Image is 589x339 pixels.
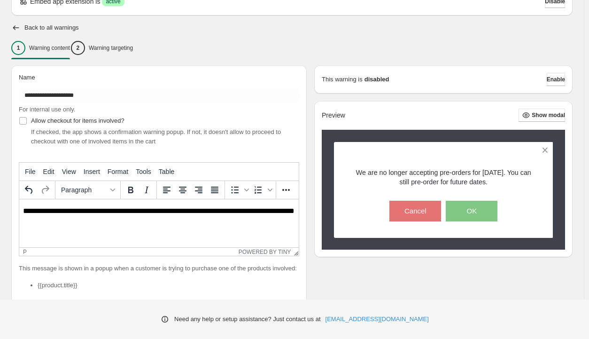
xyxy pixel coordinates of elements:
[89,44,133,52] p: Warning targeting
[62,168,76,175] span: View
[446,201,497,221] button: OK
[322,75,363,84] p: This warning is
[239,249,291,255] a: Powered by Tiny
[37,182,53,198] button: Redo
[11,41,25,55] div: 1
[57,182,118,198] button: Formats
[24,24,79,32] h2: Back to all warnings
[389,201,441,221] button: Cancel
[25,168,36,175] span: File
[322,111,345,119] h2: Preview
[207,182,223,198] button: Justify
[547,73,565,86] button: Enable
[250,182,274,198] div: Numbered list
[38,281,299,290] li: {{product.title}}
[71,41,85,55] div: 2
[19,106,75,113] span: For internal use only.
[547,76,565,83] span: Enable
[278,182,294,198] button: More...
[532,111,565,119] span: Show modal
[191,182,207,198] button: Align right
[19,199,299,247] iframe: Rich Text Area
[31,117,124,124] span: Allow checkout for items involved?
[71,38,133,58] button: 2Warning targeting
[139,182,155,198] button: Italic
[123,182,139,198] button: Bold
[291,248,299,256] div: Resize
[31,128,281,145] span: If checked, the app shows a confirmation warning popup. If not, it doesn't allow to proceed to ch...
[227,182,250,198] div: Bullet list
[519,109,565,122] button: Show modal
[61,186,107,194] span: Paragraph
[43,168,54,175] span: Edit
[364,75,389,84] strong: disabled
[325,315,429,324] a: [EMAIL_ADDRESS][DOMAIN_NAME]
[175,182,191,198] button: Align center
[23,249,27,255] div: p
[159,182,175,198] button: Align left
[21,182,37,198] button: Undo
[84,168,100,175] span: Insert
[136,168,151,175] span: Tools
[11,38,70,58] button: 1Warning content
[350,168,537,187] p: We are no longer accepting pre-orders for [DATE]. You can still pre-order for future dates.
[19,74,35,81] span: Name
[19,264,299,273] p: This message is shown in a popup when a customer is trying to purchase one of the products involved:
[159,168,174,175] span: Table
[108,168,128,175] span: Format
[29,44,70,52] p: Warning content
